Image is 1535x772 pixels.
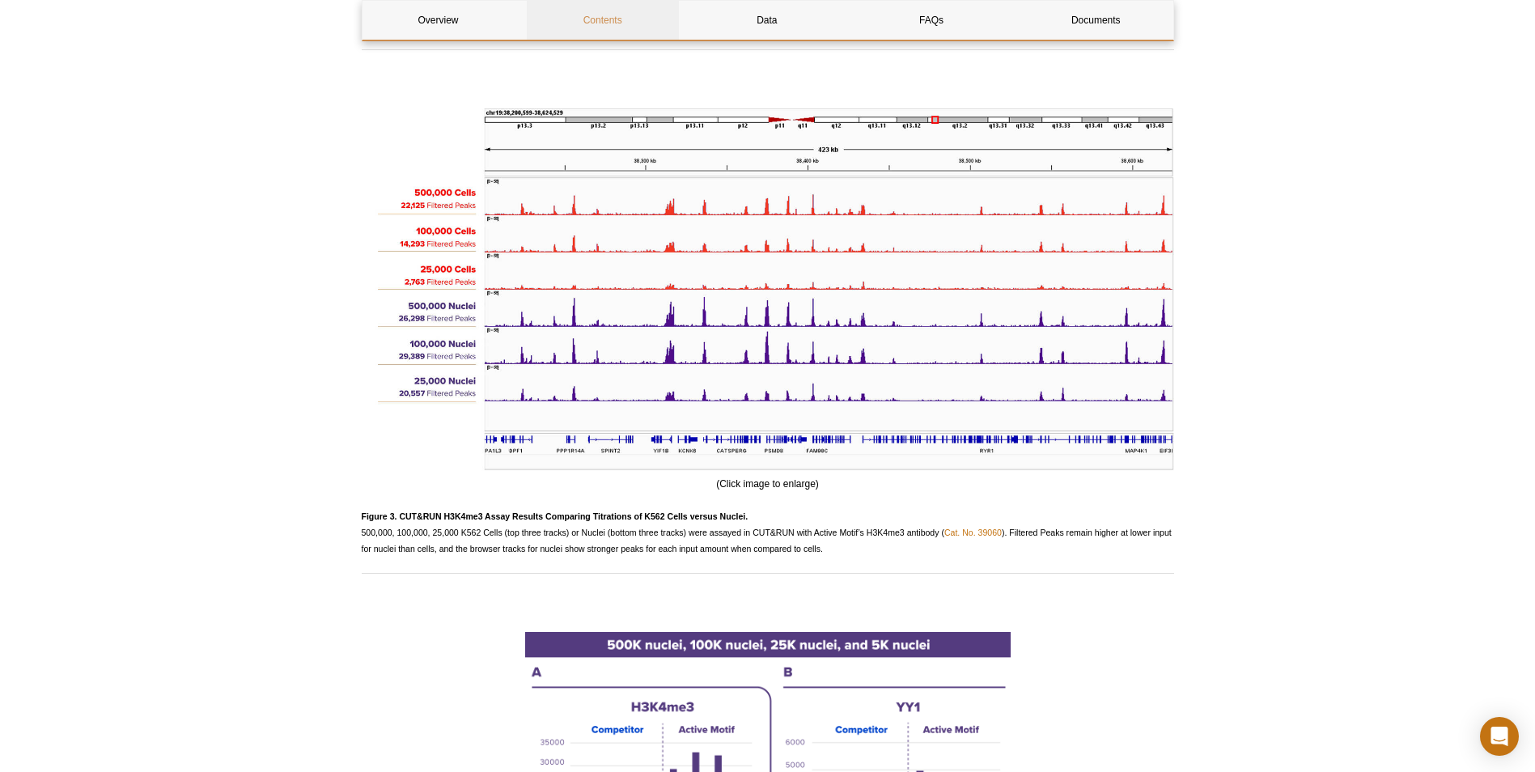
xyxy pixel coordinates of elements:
[1480,717,1519,756] div: Open Intercom Messenger
[363,1,515,40] a: Overview
[362,511,1172,554] span: 500,000, 100,000, 25,000 K562 Cells (top three tracks) or Nuclei (bottom three tracks) were assay...
[944,528,1002,537] a: Cat. No. 39060
[691,1,843,40] a: Data
[855,1,1007,40] a: FAQs
[527,1,679,40] a: Contents
[1020,1,1172,40] a: Documents
[362,108,1174,491] div: (Click image to enlarge)
[362,511,748,521] strong: Figure 3. CUT&RUN H3K4me3 Assay Results Comparing Titrations of K562 Cells versus Nuclei.
[362,108,1174,470] img: CUT&RUN data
